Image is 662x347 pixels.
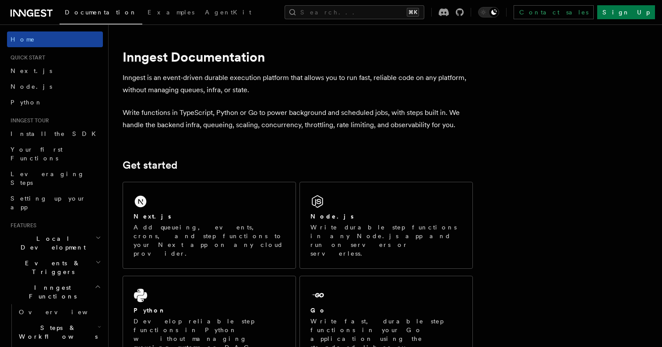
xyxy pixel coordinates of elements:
a: Overview [15,304,103,320]
span: Inngest tour [7,117,49,124]
a: Home [7,31,103,47]
span: Quick start [7,54,45,61]
a: Next.jsAdd queueing, events, crons, and step functions to your Next app on any cloud provider. [123,182,296,269]
span: Node.js [11,83,52,90]
a: Get started [123,159,177,171]
span: Overview [19,309,109,316]
span: Home [11,35,35,44]
span: Steps & Workflows [15,323,98,341]
a: Examples [142,3,200,24]
span: AgentKit [205,9,251,16]
a: Node.js [7,79,103,94]
p: Write functions in TypeScript, Python or Go to power background and scheduled jobs, with steps bu... [123,107,473,131]
p: Add queueing, events, crons, and step functions to your Next app on any cloud provider. [134,223,285,258]
h2: Node.js [310,212,354,221]
span: Local Development [7,234,95,252]
a: AgentKit [200,3,257,24]
a: Python [7,94,103,110]
a: Install the SDK [7,126,103,142]
button: Toggle dark mode [478,7,499,17]
a: Your first Functions [7,142,103,166]
span: Inngest Functions [7,283,95,301]
a: Next.js [7,63,103,79]
span: Next.js [11,67,52,74]
span: Setting up your app [11,195,86,211]
h2: Next.js [134,212,171,221]
span: Install the SDK [11,130,101,137]
button: Steps & Workflows [15,320,103,344]
span: Examples [148,9,194,16]
a: Node.jsWrite durable step functions in any Node.js app and run on servers or serverless. [299,182,473,269]
h2: Go [310,306,326,315]
button: Inngest Functions [7,280,103,304]
span: Events & Triggers [7,259,95,276]
a: Sign Up [597,5,655,19]
h1: Inngest Documentation [123,49,473,65]
button: Local Development [7,231,103,255]
span: Python [11,99,42,106]
a: Leveraging Steps [7,166,103,191]
a: Contact sales [514,5,594,19]
span: Leveraging Steps [11,170,85,186]
span: Your first Functions [11,146,63,162]
a: Documentation [60,3,142,24]
h2: Python [134,306,166,315]
p: Write durable step functions in any Node.js app and run on servers or serverless. [310,223,462,258]
p: Inngest is an event-driven durable execution platform that allows you to run fast, reliable code ... [123,72,473,96]
span: Features [7,222,36,229]
a: Setting up your app [7,191,103,215]
button: Events & Triggers [7,255,103,280]
button: Search...⌘K [285,5,424,19]
kbd: ⌘K [407,8,419,17]
span: Documentation [65,9,137,16]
